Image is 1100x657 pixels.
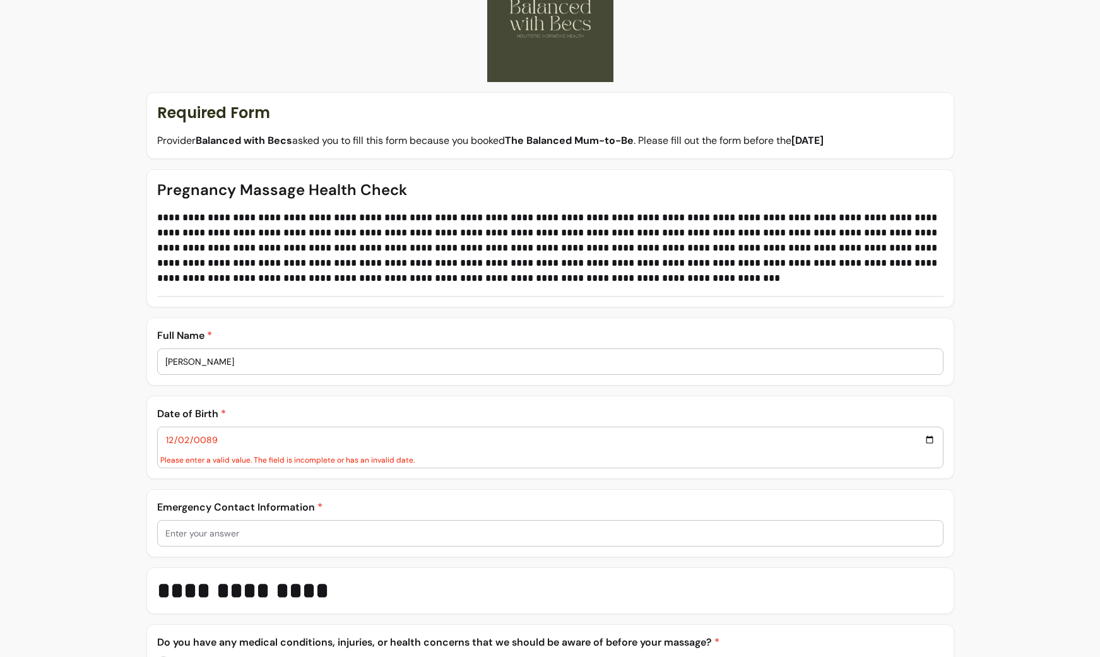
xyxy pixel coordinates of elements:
p: Emergency Contact Information [157,500,943,515]
p: Provider asked you to fill this form because you booked . Please fill out the form before the [157,133,943,148]
p: Pregnancy Massage Health Check [157,180,943,200]
input: Enter your answer [165,433,935,447]
p: Date of Birth [157,406,943,422]
b: [DATE] [791,134,824,147]
p: Required Form [157,103,943,123]
div: Please enter a valid value. The field is incomplete or has an invalid date. [160,455,940,465]
b: Balanced with Becs [196,134,292,147]
p: Do you have any medical conditions, injuries, or health concerns that we should be aware of befor... [157,635,943,650]
b: The Balanced Mum-to-Be [505,134,634,147]
p: Full Name [157,328,943,343]
input: Enter your answer [165,355,935,368]
input: Enter your answer [165,527,935,540]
